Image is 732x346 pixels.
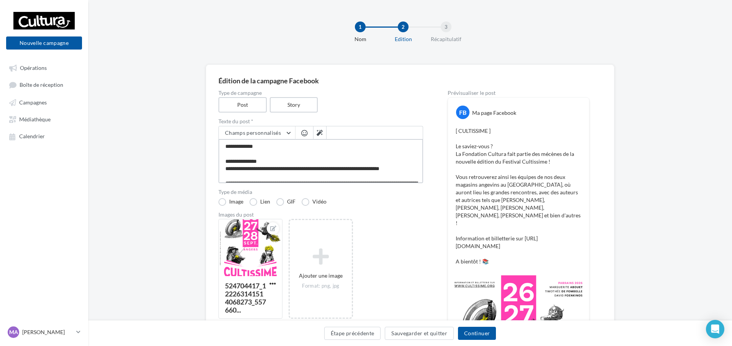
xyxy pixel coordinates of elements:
div: 1 [355,22,366,32]
a: Boîte de réception [5,78,84,92]
span: Campagnes [19,99,47,106]
span: Boîte de réception [20,82,63,88]
label: Texte du post * [218,119,423,124]
button: Sauvegarder et quitter [385,327,454,340]
span: Champs personnalisés [225,129,281,136]
span: Calendrier [19,133,45,140]
div: Édition de la campagne Facebook [218,77,602,84]
p: [ CULTISSIME ] Le saviez-vous ? La Fondation Cultura fait partie des mécènes de la nouvelle éditi... [456,127,581,265]
span: Opérations [20,65,47,71]
label: Vidéo [302,198,327,206]
div: Nom [336,35,385,43]
div: 3 [441,22,451,32]
label: Story [270,97,318,113]
div: Open Intercom Messenger [706,320,724,338]
p: [PERSON_NAME] [22,328,73,336]
div: 524704417_122263141514068273_557660... [225,281,266,314]
label: Type de média [218,189,423,195]
a: Calendrier [5,129,84,143]
div: Edition [379,35,428,43]
div: FB [456,106,469,119]
span: MA [9,328,18,336]
label: Image [218,198,243,206]
a: Opérations [5,61,84,74]
label: Type de campagne [218,90,423,96]
button: Champs personnalisés [219,126,295,139]
span: Médiathèque [19,116,51,123]
button: Continuer [458,327,496,340]
a: Campagnes [5,95,84,109]
label: GIF [276,198,295,206]
div: 2 [398,22,409,32]
label: Lien [249,198,270,206]
div: Récapitulatif [422,35,471,43]
button: Étape précédente [324,327,381,340]
a: Médiathèque [5,112,84,126]
div: Prévisualiser le post [448,90,589,96]
label: Post [218,97,267,113]
div: Images du post [218,212,423,217]
button: Nouvelle campagne [6,36,82,50]
div: Ma page Facebook [472,109,516,117]
a: MA [PERSON_NAME] [6,325,82,339]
